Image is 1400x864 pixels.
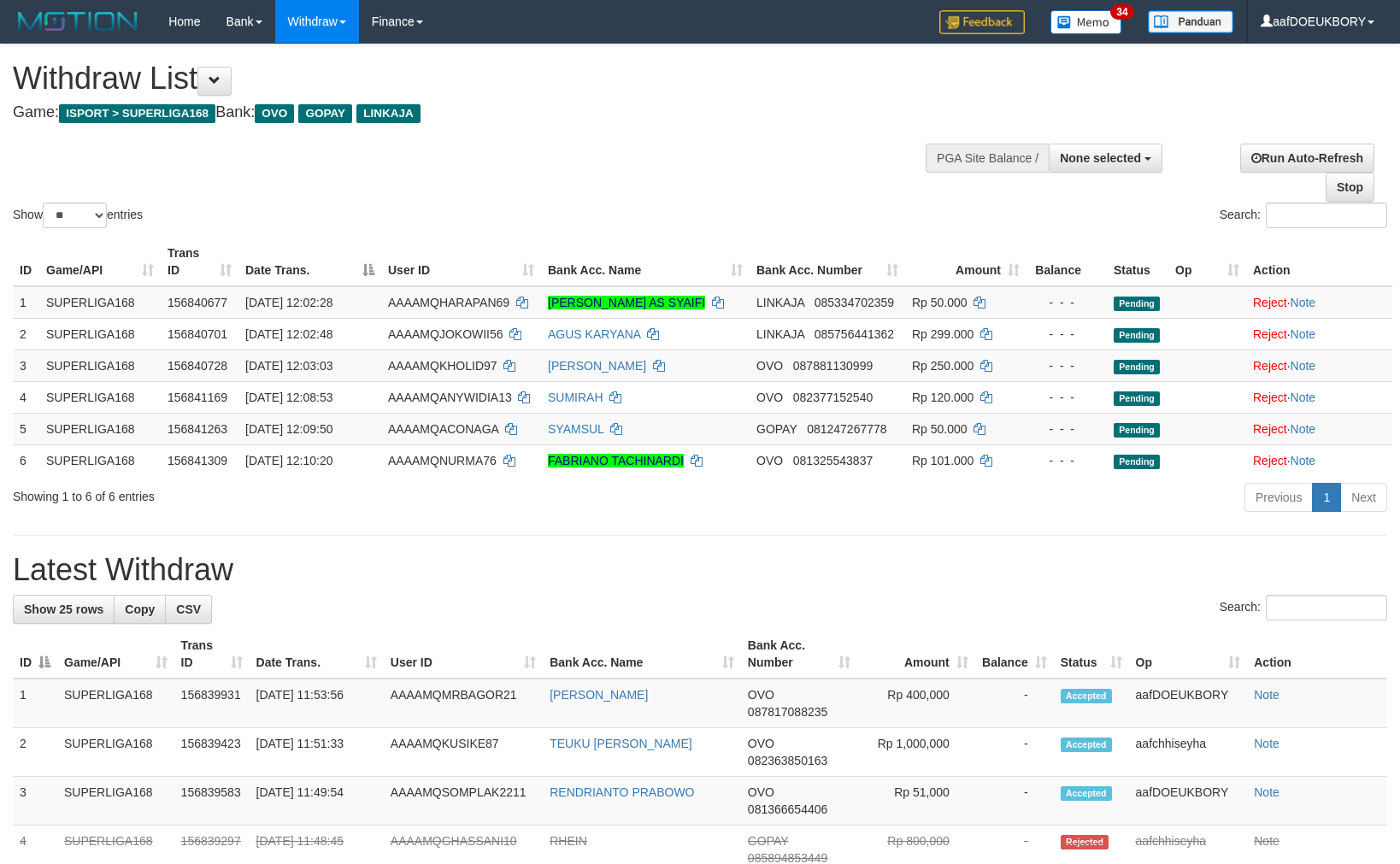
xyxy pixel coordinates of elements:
td: · [1246,350,1392,381]
div: - - - [1033,357,1100,374]
span: Copy 087881130999 to clipboard [793,359,873,373]
th: Action [1246,238,1392,286]
td: 2 [13,728,57,777]
td: · [1246,444,1392,476]
span: Accepted [1061,738,1112,752]
span: Pending [1114,328,1160,343]
th: Op: activate to sort column ascending [1129,630,1248,679]
td: 156839931 [174,679,250,728]
th: Game/API: activate to sort column ascending [57,630,174,679]
a: Note [1254,834,1279,848]
span: Copy 087817088235 to clipboard [748,705,827,719]
a: TEUKU [PERSON_NAME] [550,737,691,750]
td: - [975,777,1054,826]
span: Copy 085756441362 to clipboard [815,327,894,341]
td: · [1246,286,1392,319]
a: Reject [1253,327,1287,341]
div: - - - [1033,294,1100,311]
span: [DATE] 12:10:20 [245,454,332,467]
td: SUPERLIGA168 [39,381,161,413]
div: PGA Site Balance / [926,144,1049,173]
th: Balance [1026,238,1107,286]
span: CSV [176,602,201,616]
span: OVO [748,785,774,799]
th: Balance: activate to sort column ascending [975,630,1054,679]
span: GOPAY [748,834,788,848]
span: [DATE] 12:02:28 [245,296,332,309]
td: 1 [13,286,39,319]
th: ID: activate to sort column descending [13,630,57,679]
select: Showentries [43,203,107,228]
span: Copy 082377152540 to clipboard [793,391,873,404]
td: SUPERLIGA168 [39,413,161,444]
td: - [975,728,1054,777]
div: - - - [1033,420,1100,438]
span: Accepted [1061,786,1112,801]
span: AAAAMQHARAPAN69 [388,296,509,309]
a: SUMIRAH [548,391,603,404]
a: Stop [1326,173,1374,202]
a: Note [1254,737,1279,750]
td: SUPERLIGA168 [57,679,174,728]
span: GOPAY [298,104,352,123]
span: AAAAMQNURMA76 [388,454,497,467]
span: 156841263 [168,422,227,436]
a: CSV [165,595,212,624]
img: panduan.png [1148,10,1233,33]
td: AAAAMQMRBAGOR21 [384,679,543,728]
span: Show 25 rows [24,602,103,616]
td: [DATE] 11:51:33 [250,728,384,777]
a: Reject [1253,359,1287,373]
td: 3 [13,350,39,381]
a: Note [1291,327,1316,341]
span: [DATE] 12:02:48 [245,327,332,341]
th: Op: activate to sort column ascending [1168,238,1246,286]
a: Previous [1244,483,1313,512]
td: · [1246,381,1392,413]
a: Reject [1253,454,1287,467]
a: Note [1291,454,1316,467]
input: Search: [1266,595,1387,620]
span: Copy 085334702359 to clipboard [815,296,894,309]
span: LINKAJA [356,104,421,123]
th: Amount: activate to sort column ascending [905,238,1026,286]
th: User ID: activate to sort column ascending [384,630,543,679]
td: SUPERLIGA168 [39,350,161,381]
div: - - - [1033,452,1100,469]
span: Copy 081366654406 to clipboard [748,802,827,816]
span: [DATE] 12:03:03 [245,359,332,373]
td: 2 [13,318,39,350]
th: User ID: activate to sort column ascending [381,238,541,286]
span: LINKAJA [756,327,804,341]
td: SUPERLIGA168 [57,728,174,777]
td: · [1246,318,1392,350]
th: Bank Acc. Name: activate to sort column ascending [543,630,741,679]
a: Reject [1253,296,1287,309]
div: - - - [1033,326,1100,343]
td: Rp 1,000,000 [857,728,974,777]
span: ISPORT > SUPERLIGA168 [59,104,215,123]
td: [DATE] 11:53:56 [250,679,384,728]
span: Copy 082363850163 to clipboard [748,754,827,767]
a: Next [1340,483,1387,512]
th: Bank Acc. Number: activate to sort column ascending [741,630,858,679]
span: Pending [1114,391,1160,406]
a: SYAMSUL [548,422,603,436]
span: 156841169 [168,391,227,404]
td: 1 [13,679,57,728]
span: OVO [756,454,783,467]
span: Pending [1114,423,1160,438]
th: Date Trans.: activate to sort column ascending [250,630,384,679]
span: OVO [756,391,783,404]
td: SUPERLIGA168 [39,318,161,350]
span: OVO [748,688,774,702]
label: Search: [1220,595,1387,620]
span: Rp 120.000 [912,391,974,404]
span: LINKAJA [756,296,804,309]
span: AAAAMQANYWIDIA13 [388,391,512,404]
a: FABRIANO TACHINARDI [548,454,684,467]
td: aafDOEUKBORY [1129,777,1248,826]
td: SUPERLIGA168 [39,286,161,319]
a: Show 25 rows [13,595,115,624]
span: Rp 250.000 [912,359,974,373]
